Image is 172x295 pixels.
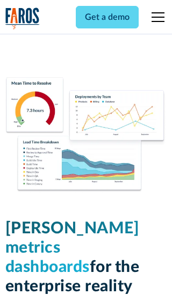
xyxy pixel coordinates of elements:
[145,4,167,30] div: menu
[5,8,40,29] img: Logo of the analytics and reporting company Faros.
[76,6,139,28] a: Get a demo
[5,77,167,193] img: Dora Metrics Dashboard
[5,8,40,29] a: home
[5,220,140,275] span: [PERSON_NAME] metrics dashboards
